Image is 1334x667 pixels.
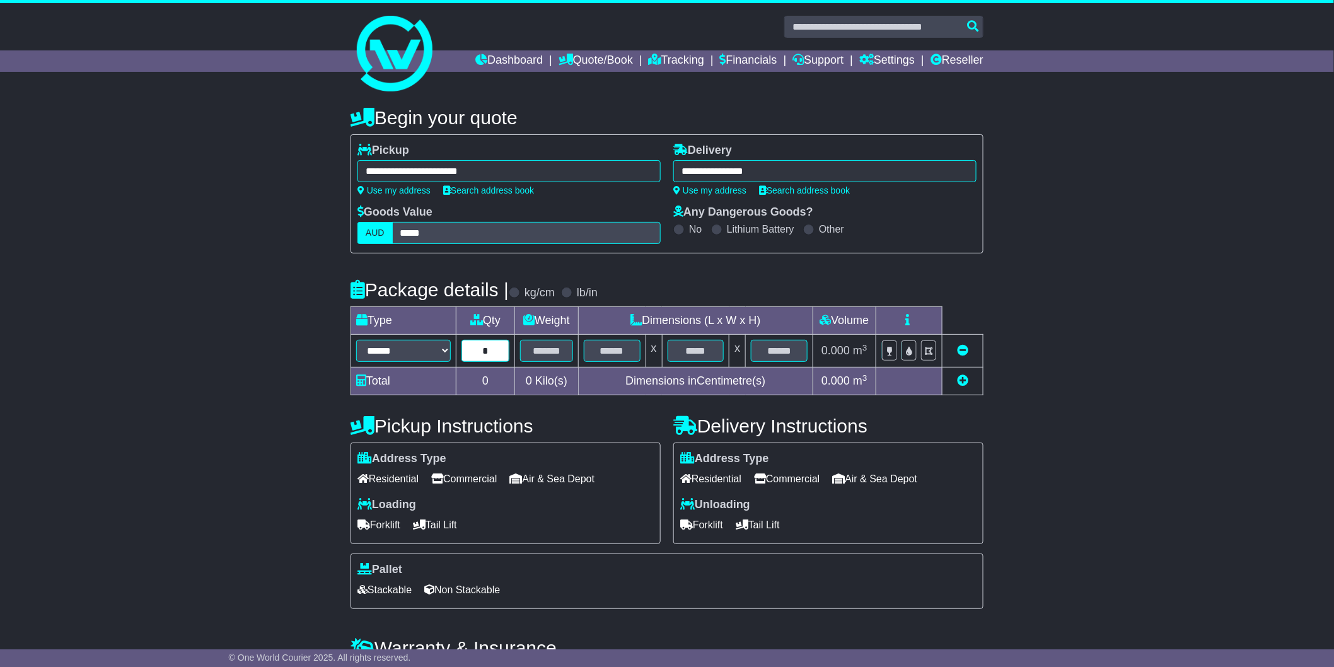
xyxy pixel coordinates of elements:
[736,515,780,535] span: Tail Lift
[673,144,732,158] label: Delivery
[689,223,702,235] label: No
[357,452,446,466] label: Address Type
[351,107,983,128] h4: Begin your quote
[526,374,532,387] span: 0
[646,335,662,368] td: x
[456,307,515,335] td: Qty
[673,185,746,195] a: Use my address
[443,185,534,195] a: Search address book
[853,344,867,357] span: m
[720,50,777,72] a: Financials
[853,374,867,387] span: m
[357,222,393,244] label: AUD
[754,469,820,489] span: Commercial
[559,50,633,72] a: Quote/Book
[819,223,844,235] label: Other
[759,185,850,195] a: Search address book
[357,580,412,600] span: Stackable
[357,515,400,535] span: Forklift
[673,206,813,219] label: Any Dangerous Goods?
[229,652,411,663] span: © One World Courier 2025. All rights reserved.
[431,469,497,489] span: Commercial
[351,368,456,395] td: Total
[862,343,867,352] sup: 3
[424,580,500,600] span: Non Stackable
[577,286,598,300] label: lb/in
[821,374,850,387] span: 0.000
[821,344,850,357] span: 0.000
[680,498,750,512] label: Unloading
[680,452,769,466] label: Address Type
[862,373,867,383] sup: 3
[859,50,915,72] a: Settings
[578,307,813,335] td: Dimensions (L x W x H)
[351,415,661,436] h4: Pickup Instructions
[357,563,402,577] label: Pallet
[475,50,543,72] a: Dashboard
[515,368,579,395] td: Kilo(s)
[456,368,515,395] td: 0
[578,368,813,395] td: Dimensions in Centimetre(s)
[727,223,794,235] label: Lithium Battery
[931,50,983,72] a: Reseller
[510,469,595,489] span: Air & Sea Depot
[357,206,432,219] label: Goods Value
[833,469,918,489] span: Air & Sea Depot
[525,286,555,300] label: kg/cm
[351,307,456,335] td: Type
[957,374,968,387] a: Add new item
[649,50,704,72] a: Tracking
[515,307,579,335] td: Weight
[351,637,983,658] h4: Warranty & Insurance
[680,469,741,489] span: Residential
[351,279,509,300] h4: Package details |
[357,469,419,489] span: Residential
[357,144,409,158] label: Pickup
[792,50,844,72] a: Support
[673,415,983,436] h4: Delivery Instructions
[729,335,746,368] td: x
[813,307,876,335] td: Volume
[680,515,723,535] span: Forklift
[413,515,457,535] span: Tail Lift
[357,185,431,195] a: Use my address
[957,344,968,357] a: Remove this item
[357,498,416,512] label: Loading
